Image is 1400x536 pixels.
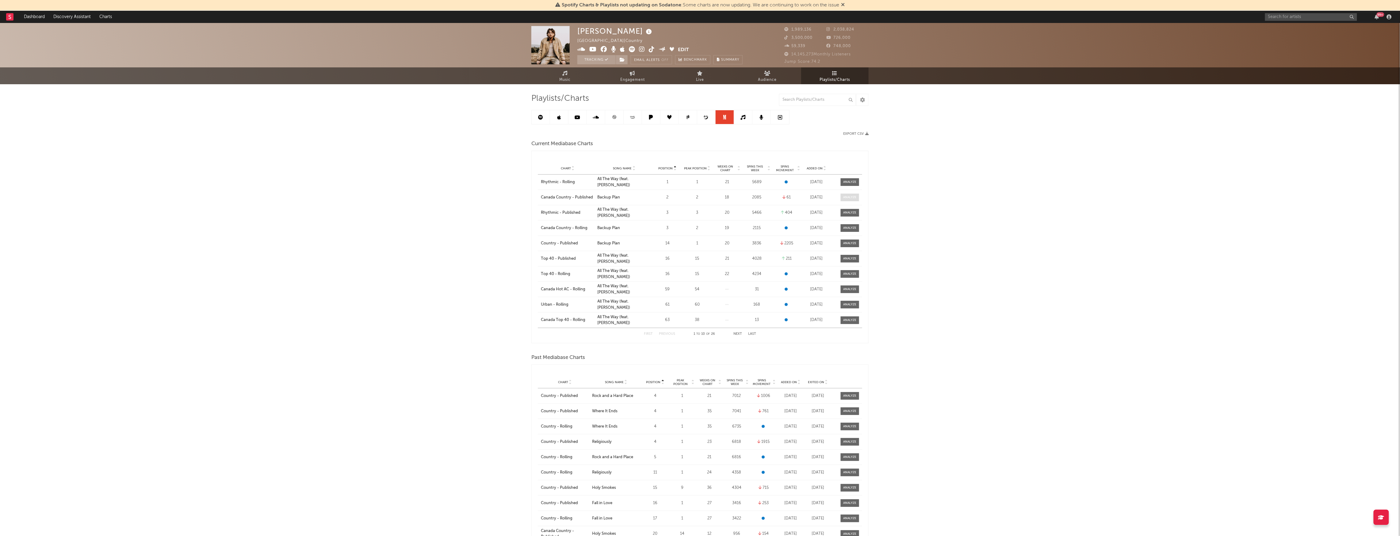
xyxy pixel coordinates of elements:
[654,286,681,293] div: 59
[678,46,689,54] button: Edit
[592,470,640,476] div: Religiously
[714,194,740,201] div: 18
[620,76,645,84] span: Engagement
[541,210,595,216] div: Rhythmic - Published
[541,424,589,430] a: Country - Rolling
[684,240,710,247] div: 1
[541,271,595,277] a: Top 40 - Rolling
[744,256,770,262] div: 4028
[779,408,803,414] div: [DATE]
[598,194,651,201] a: Backup Plan
[684,194,710,201] div: 2
[779,485,803,491] div: [DATE]
[806,393,830,399] div: [DATE]
[598,225,651,231] a: Backup Plan
[654,179,681,185] div: 1
[784,36,813,40] span: 3,500,000
[779,439,803,445] div: [DATE]
[541,454,589,460] a: Country - Rolling
[643,500,667,506] div: 16
[827,36,851,40] span: 726,000
[779,515,803,522] div: [DATE]
[670,470,694,476] div: 1
[599,67,666,84] a: Engagement
[644,332,653,336] button: First
[95,11,116,23] a: Charts
[661,59,669,62] em: Off
[605,380,624,384] span: Song Name
[643,393,667,399] div: 4
[541,408,589,414] a: Country - Published
[698,500,721,506] div: 27
[1265,13,1357,21] input: Search for artists
[541,256,595,262] a: Top 40 - Published
[592,393,640,399] div: Rock and a Hard Place
[684,286,710,293] div: 54
[670,379,690,386] span: Peak Position
[592,454,640,460] a: Rock and a Hard Place
[684,317,710,323] div: 38
[684,179,710,185] div: 1
[598,314,651,326] a: All The Way (feat. [PERSON_NAME])
[748,332,756,336] button: Last
[725,424,748,430] div: 6735
[598,268,651,280] a: All The Way (feat. [PERSON_NAME])
[670,408,694,414] div: 1
[558,380,568,384] span: Chart
[725,470,748,476] div: 4358
[714,256,740,262] div: 21
[752,500,776,506] div: 253
[752,485,776,491] div: 715
[744,240,770,247] div: 3836
[714,179,740,185] div: 21
[646,380,661,384] span: Position
[541,194,595,201] div: Canada Country - Published
[658,167,673,170] span: Position
[654,302,681,308] div: 61
[698,408,721,414] div: 35
[670,500,694,506] div: 1
[698,515,721,522] div: 27
[784,28,812,32] span: 1,989,136
[696,333,700,335] span: to
[773,256,800,262] div: 211
[592,500,640,506] a: Fall in Love
[779,470,803,476] div: [DATE]
[773,194,800,201] div: 61
[541,302,595,308] a: Urban - Rolling
[758,76,777,84] span: Audience
[687,330,721,338] div: 1 10 26
[598,253,651,265] div: All The Way (feat. [PERSON_NAME])
[598,283,651,295] div: All The Way (feat. [PERSON_NAME])
[744,225,770,231] div: 2115
[592,424,640,430] a: Where It Ends
[779,393,803,399] div: [DATE]
[643,515,667,522] div: 17
[684,225,710,231] div: 2
[577,26,653,36] div: [PERSON_NAME]
[779,94,856,106] input: Search Playlists/Charts
[1377,12,1384,17] div: 99 +
[561,167,571,170] span: Chart
[541,470,589,476] div: Country - Rolling
[784,52,851,56] span: 14,145,273 Monthly Listeners
[541,485,589,491] a: Country - Published
[541,225,595,231] a: Canada Country - Rolling
[803,271,830,277] div: [DATE]
[744,165,767,172] span: Spins This Week
[531,67,599,84] a: Music
[684,56,707,64] span: Benchmark
[541,240,595,247] a: Country - Published
[562,3,681,8] span: Spotify Charts & Playlists not updating on Sodatone
[773,240,800,247] div: 2205
[698,485,721,491] div: 36
[541,439,589,445] a: Country - Published
[744,271,770,277] div: 4234
[684,256,710,262] div: 15
[20,11,49,23] a: Dashboard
